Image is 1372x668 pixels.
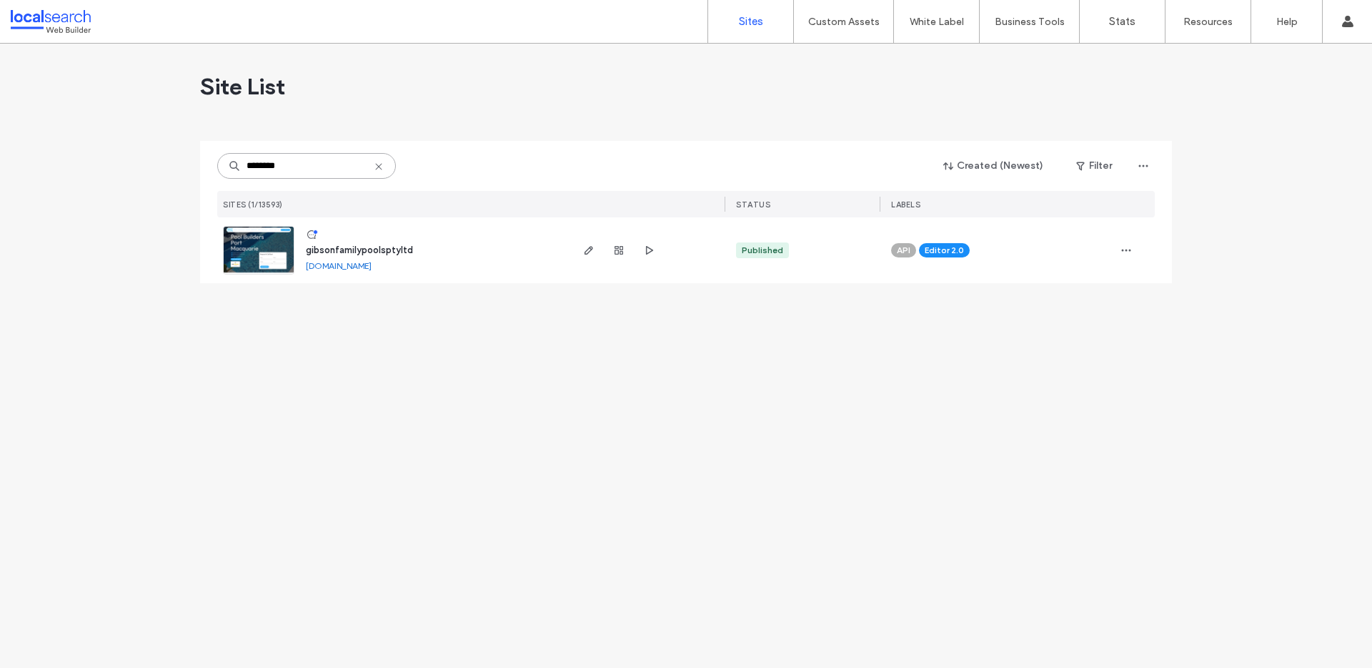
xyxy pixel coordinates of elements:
[736,200,770,210] span: STATUS
[306,260,372,271] a: [DOMAIN_NAME]
[995,16,1065,28] label: Business Tools
[925,244,964,257] span: Editor 2.0
[910,16,964,28] label: White Label
[739,15,763,28] label: Sites
[200,72,285,101] span: Site List
[223,200,283,210] span: SITES (1/13593)
[808,16,880,28] label: Custom Assets
[1062,154,1126,177] button: Filter
[742,244,783,257] div: Published
[1276,16,1298,28] label: Help
[931,154,1056,177] button: Created (Newest)
[33,10,62,23] span: Help
[306,245,413,255] a: gibsonfamilypoolsptyltd
[897,244,910,257] span: API
[1183,16,1233,28] label: Resources
[1109,15,1135,28] label: Stats
[891,200,920,210] span: LABELS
